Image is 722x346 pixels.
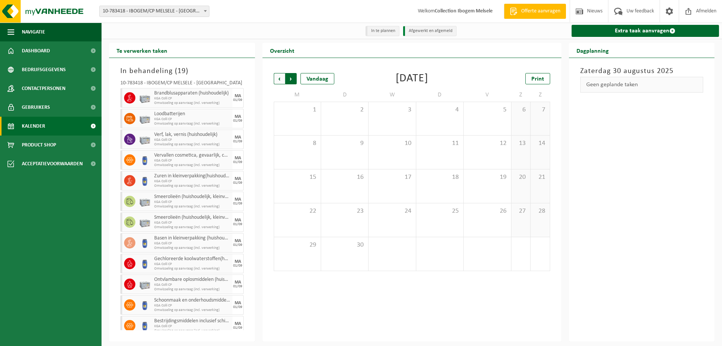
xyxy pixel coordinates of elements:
img: PB-OT-0120-HPE-00-02 [139,154,150,166]
span: Print [531,76,544,82]
span: Ontvlambare oplosmiddelen (huishoudelijk) [154,277,231,283]
span: KGA Colli CP [154,159,231,163]
span: KGA Colli CP [154,96,231,101]
span: 26 [467,207,507,215]
span: Omwisseling op aanvraag (incl. verwerking) [154,246,231,250]
span: Omwisseling op aanvraag (incl. verwerking) [154,308,231,312]
td: Z [531,88,550,102]
span: 13 [515,139,526,148]
span: KGA Colli CP [154,200,231,204]
td: V [464,88,511,102]
span: KGA Colli CP [154,283,231,287]
span: 2 [325,106,364,114]
h3: Zaterdag 30 augustus 2025 [580,66,704,77]
a: Offerte aanvragen [504,4,566,19]
div: 01/09 [233,264,242,268]
span: 30 [325,241,364,249]
img: PB-LB-0680-HPE-GY-11 [139,279,150,290]
span: 22 [278,207,317,215]
span: Offerte aanvragen [519,8,562,15]
img: PB-OT-0120-HPE-00-02 [139,175,150,186]
span: 18 [420,173,460,181]
span: KGA Colli CP [154,303,231,308]
img: PB-OT-0120-HPE-00-02 [139,258,150,269]
span: KGA Colli CP [154,179,231,184]
span: Omwisseling op aanvraag (incl. verwerking) [154,184,231,188]
span: Omwisseling op aanvraag (incl. verwerking) [154,101,231,105]
span: 27 [515,207,526,215]
span: Omwisseling op aanvraag (incl. verwerking) [154,287,231,292]
td: W [369,88,416,102]
span: 20 [515,173,526,181]
div: MA [235,135,241,140]
span: 29 [278,241,317,249]
span: Omwisseling op aanvraag (incl. verwerking) [154,142,231,147]
span: 19 [177,67,186,75]
span: Omwisseling op aanvraag (incl. verwerking) [154,204,231,209]
div: MA [235,259,241,264]
span: Schoonmaak en onderhoudsmiddelen (huishoudelijk) [154,297,231,303]
span: 3 [372,106,412,114]
a: Print [525,73,550,84]
span: 17 [372,173,412,181]
div: MA [235,239,241,243]
span: 8 [278,139,317,148]
div: Geen geplande taken [580,77,704,93]
div: MA [235,301,241,305]
span: KGA Colli CP [154,241,231,246]
div: MA [235,94,241,98]
span: 10-783418 - IBOGEM/CP MELSELE - MELSELE [99,6,209,17]
span: 9 [325,139,364,148]
span: KGA Colli CP [154,117,231,122]
td: D [416,88,464,102]
span: 4 [420,106,460,114]
img: PB-LB-0680-HPE-GY-11 [139,216,150,228]
span: Bedrijfsgegevens [22,60,66,79]
span: 24 [372,207,412,215]
span: Kalender [22,117,45,136]
span: 11 [420,139,460,148]
span: Dashboard [22,41,50,60]
span: Vervallen cosmetica, gevaarlijk, commerciele verpakking (huishoudelijk) [154,152,231,159]
div: 01/09 [233,326,242,330]
span: 28 [534,207,546,215]
span: 14 [534,139,546,148]
li: Afgewerkt en afgemeld [403,26,457,36]
div: 01/09 [233,160,242,164]
span: Bestrijdingsmiddelen inclusief schimmelwerende beschermingsmiddelen (huishoudelijk) [154,318,231,324]
div: MA [235,197,241,202]
h2: Te verwerken taken [109,43,175,58]
img: PB-OT-0120-HPE-00-02 [139,320,150,331]
span: 15 [278,173,317,181]
div: 01/09 [233,305,242,309]
div: 01/09 [233,223,242,226]
h2: Overzicht [262,43,302,58]
span: Loodbatterijen [154,111,231,117]
span: Gechloreerde koolwaterstoffen(huishoudelijk) [154,256,231,262]
img: PB-LB-0680-HPE-GY-11 [139,196,150,207]
span: 10 [372,139,412,148]
span: Omwisseling op aanvraag (incl. verwerking) [154,225,231,230]
img: PB-LB-0680-HPE-GY-11 [139,113,150,124]
div: MA [235,322,241,326]
span: KGA Colli CP [154,324,231,329]
li: In te plannen [366,26,399,36]
img: PB-LB-0680-HPE-GY-11 [139,134,150,145]
td: M [274,88,321,102]
span: Omwisseling op aanvraag (incl. verwerking) [154,122,231,126]
div: [DATE] [396,73,428,84]
span: Basen in kleinverpakking (huishoudelijk) [154,235,231,241]
div: 01/09 [233,140,242,143]
img: PB-OT-0120-HPE-00-02 [139,299,150,311]
span: 10-783418 - IBOGEM/CP MELSELE - MELSELE [100,6,209,17]
strong: Collection Ibogem Melsele [435,8,493,14]
span: Product Shop [22,136,56,154]
span: Navigatie [22,23,45,41]
div: 01/09 [233,119,242,123]
span: 7 [534,106,546,114]
span: KGA Colli CP [154,221,231,225]
span: Contactpersonen [22,79,65,98]
span: Omwisseling op aanvraag (incl. verwerking) [154,267,231,271]
div: 01/09 [233,181,242,185]
span: 23 [325,207,364,215]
